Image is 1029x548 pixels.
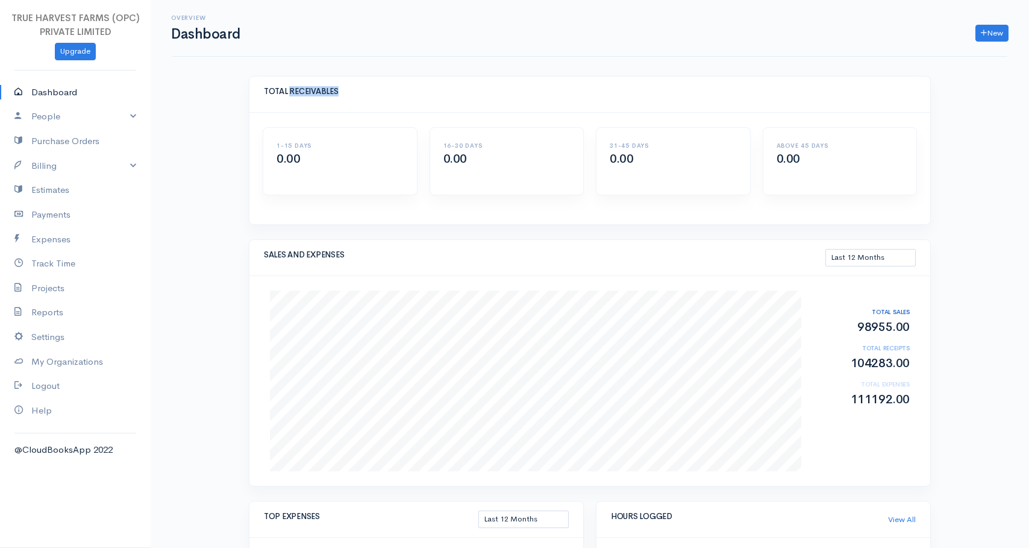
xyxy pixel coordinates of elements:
[11,12,140,37] span: TRUE HARVEST FARMS (OPC) PRIVATE LIMITED
[55,43,96,60] a: Upgrade
[171,27,240,42] h1: Dashboard
[813,321,910,334] h2: 98955.00
[813,393,910,406] h2: 111192.00
[975,25,1009,42] a: New
[610,151,633,166] span: 0.00
[443,142,571,149] h6: 16-30 DAYS
[813,309,910,315] h6: TOTAL SALES
[813,357,910,370] h2: 104283.00
[277,142,404,149] h6: 1-15 DAYS
[277,151,300,166] span: 0.00
[443,151,467,166] span: 0.00
[264,87,916,96] h5: TOTAL RECEIVABLES
[610,142,737,149] h6: 31-45 DAYS
[611,512,888,521] h5: HOURS LOGGED
[14,443,136,457] div: @CloudBooksApp 2022
[264,251,825,259] h5: SALES AND EXPENSES
[813,381,910,388] h6: TOTAL EXPENSES
[777,142,904,149] h6: ABOVE 45 DAYS
[888,514,916,526] a: View All
[777,151,800,166] span: 0.00
[813,345,910,351] h6: TOTAL RECEIPTS
[171,14,240,21] h6: Overview
[264,512,478,521] h5: TOP EXPENSES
